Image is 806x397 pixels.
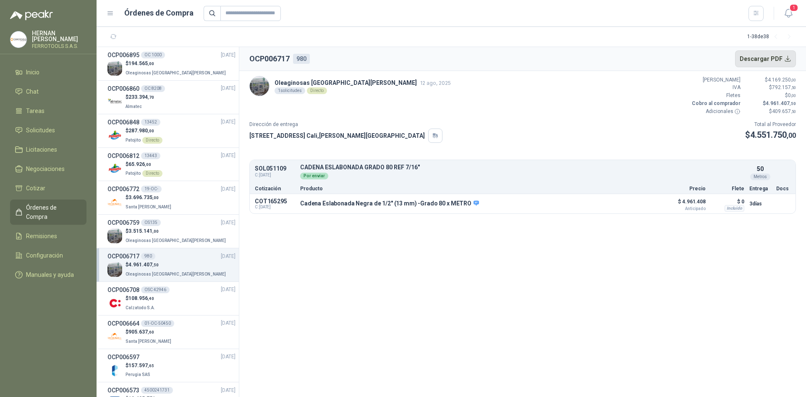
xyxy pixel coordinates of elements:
[128,295,154,301] span: 108.956
[107,352,236,379] a: OCP006597[DATE] Company Logo$157.597,65Perugia SAS
[10,10,53,20] img: Logo peakr
[300,200,479,208] p: Cadena Eslabonada Negra de 1/2" (13 mm) -Grado 80 x METRO
[690,76,741,84] p: [PERSON_NAME]
[746,84,796,92] p: $
[10,228,86,244] a: Remisiones
[107,319,236,345] a: OCP00666401-OC-50450[DATE] Company Logo$905.637,60Santa [PERSON_NAME]
[145,162,151,167] span: ,00
[107,252,139,261] h3: OCP006717
[128,195,159,200] span: 3.696.735
[787,131,796,139] span: ,00
[107,296,122,310] img: Company Logo
[255,186,295,191] p: Cotización
[107,118,236,144] a: OCP00684813452[DATE] Company Logo$287.980,00PatojitoDirecto
[152,263,159,267] span: ,50
[152,229,159,234] span: ,00
[26,164,65,174] span: Negociaciones
[307,87,327,94] div: Directo
[221,252,236,260] span: [DATE]
[249,121,442,129] p: Dirección de entrega
[746,92,796,100] p: $
[747,30,796,44] div: 1 - 38 de 38
[126,227,228,235] p: $
[128,161,151,167] span: 65.926
[107,161,122,176] img: Company Logo
[126,362,154,370] p: $
[664,207,706,211] span: Anticipado
[789,4,798,12] span: 1
[124,7,194,19] h1: Órdenes de Compra
[749,199,771,209] p: 3 días
[10,161,86,177] a: Negociaciones
[128,262,159,268] span: 4.961.407
[221,319,236,327] span: [DATE]
[221,286,236,294] span: [DATE]
[10,103,86,119] a: Tareas
[750,174,770,180] div: Metros
[664,197,706,211] p: $ 4.961.408
[107,218,139,227] h3: OCP006759
[107,386,139,395] h3: OCP006573
[255,198,295,205] p: COT165295
[26,251,63,260] span: Configuración
[126,138,141,142] span: Patojito
[128,60,154,66] span: 194.565
[772,108,796,114] span: 409.657
[126,104,142,109] span: Almatec
[26,126,55,135] span: Solicitudes
[126,238,226,243] span: Oleaginosas [GEOGRAPHIC_DATA][PERSON_NAME]
[275,87,305,94] div: 1 solicitudes
[26,203,79,221] span: Órdenes de Compra
[107,252,236,278] a: OCP006717980[DATE] Company Logo$4.961.407,50Oleaginosas [GEOGRAPHIC_DATA][PERSON_NAME]
[293,54,310,64] div: 980
[420,80,451,86] span: 12 ago, 2025
[10,32,26,47] img: Company Logo
[148,330,154,334] span: ,60
[107,184,236,211] a: OCP00677219-OC-[DATE] Company Logo$3.696.735,00Santa [PERSON_NAME]
[746,100,796,108] p: $
[745,129,796,142] p: $
[32,44,86,49] p: FERROTOOLS S.A.S.
[664,186,706,191] p: Precio
[10,200,86,225] a: Órdenes de Compra
[107,84,236,110] a: OCP006860OC 8208[DATE] Company Logo$233.394,70Almatec
[791,93,796,98] span: ,00
[711,186,744,191] p: Flete
[300,164,744,171] p: CADENA ESLABONADA GRADO 80 REF 7/16"
[126,160,162,168] p: $
[141,186,162,192] div: 19-OC-
[107,218,236,245] a: OCP006759OS135[DATE] Company Logo$3.515.141,00Oleaginosas [GEOGRAPHIC_DATA][PERSON_NAME]
[221,219,236,227] span: [DATE]
[10,84,86,100] a: Chat
[26,184,45,193] span: Cotizar
[141,253,155,260] div: 980
[126,194,173,202] p: $
[221,84,236,92] span: [DATE]
[107,329,122,344] img: Company Logo
[10,122,86,138] a: Solicitudes
[788,92,796,98] span: 0
[126,71,226,75] span: Oleaginosas [GEOGRAPHIC_DATA][PERSON_NAME]
[141,219,161,226] div: OS135
[148,296,154,301] span: ,40
[107,128,122,143] img: Company Logo
[791,78,796,82] span: ,00
[107,61,122,76] img: Company Logo
[255,205,295,210] span: C: [DATE]
[107,50,139,60] h3: OCP006895
[152,195,159,200] span: ,00
[26,145,57,154] span: Licitaciones
[126,261,228,269] p: $
[221,152,236,160] span: [DATE]
[749,186,771,191] p: Entrega
[10,180,86,196] a: Cotizar
[128,94,154,100] span: 233.394
[126,93,154,101] p: $
[142,137,162,144] div: Directo
[126,171,141,176] span: Patojito
[776,186,790,191] p: Docs
[10,267,86,283] a: Manuales y ayuda
[249,53,290,65] h2: OCP006717
[107,285,139,294] h3: OCP006708
[126,127,162,135] p: $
